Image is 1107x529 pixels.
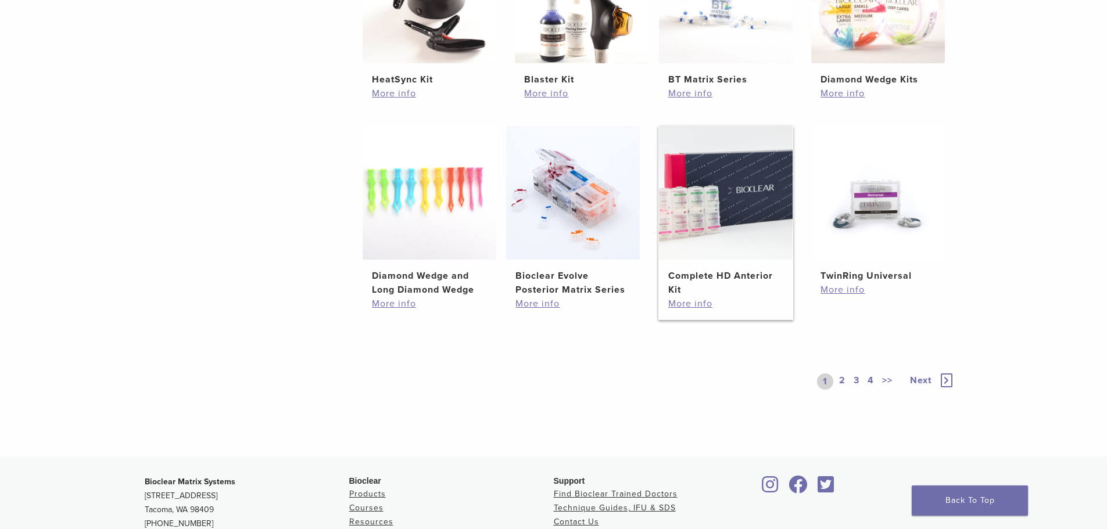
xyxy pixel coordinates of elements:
[372,73,487,87] h2: HeatSync Kit
[554,517,599,527] a: Contact Us
[785,483,812,494] a: Bioclear
[349,503,384,513] a: Courses
[362,126,497,297] a: Diamond Wedge and Long Diamond WedgeDiamond Wedge and Long Diamond Wedge
[668,87,783,100] a: More info
[506,126,641,297] a: Bioclear Evolve Posterior Matrix SeriesBioclear Evolve Posterior Matrix Series
[758,483,783,494] a: Bioclear
[821,87,936,100] a: More info
[515,269,630,297] h2: Bioclear Evolve Posterior Matrix Series
[811,126,945,260] img: TwinRing Universal
[668,297,783,311] a: More info
[506,126,640,260] img: Bioclear Evolve Posterior Matrix Series
[659,126,793,260] img: Complete HD Anterior Kit
[912,485,1028,516] a: Back To Top
[524,73,639,87] h2: Blaster Kit
[349,476,381,485] span: Bioclear
[524,87,639,100] a: More info
[880,373,895,390] a: >>
[372,87,487,100] a: More info
[145,477,235,487] strong: Bioclear Matrix Systems
[910,375,932,386] span: Next
[817,373,833,390] a: 1
[865,373,876,390] a: 4
[372,269,487,297] h2: Diamond Wedge and Long Diamond Wedge
[837,373,848,390] a: 2
[363,126,496,260] img: Diamond Wedge and Long Diamond Wedge
[349,489,386,499] a: Products
[811,126,946,283] a: TwinRing UniversalTwinRing Universal
[658,126,794,297] a: Complete HD Anterior KitComplete HD Anterior Kit
[821,73,936,87] h2: Diamond Wedge Kits
[554,503,676,513] a: Technique Guides, IFU & SDS
[821,269,936,283] h2: TwinRing Universal
[554,489,678,499] a: Find Bioclear Trained Doctors
[851,373,862,390] a: 3
[668,269,783,297] h2: Complete HD Anterior Kit
[349,517,393,527] a: Resources
[372,297,487,311] a: More info
[821,283,936,297] a: More info
[668,73,783,87] h2: BT Matrix Series
[515,297,630,311] a: More info
[814,483,839,494] a: Bioclear
[554,476,585,485] span: Support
